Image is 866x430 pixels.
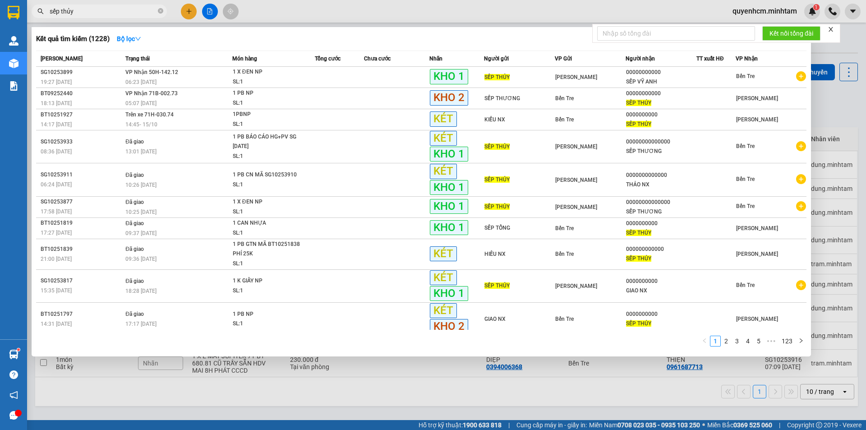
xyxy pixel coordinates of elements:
[125,55,150,62] span: Trạng thái
[233,228,300,238] div: SL: 1
[41,287,72,294] span: 15:35 [DATE]
[764,336,778,347] span: •••
[125,79,157,85] span: 06:23 [DATE]
[736,203,755,209] span: Bến Tre
[736,143,755,149] span: Bến Tre
[555,74,597,80] span: [PERSON_NAME]
[430,164,457,179] span: KÉT
[484,94,554,103] div: SẾP THƯƠNG
[626,110,696,120] div: 0000000000
[828,26,834,32] span: close
[430,199,468,214] span: KHO 1
[555,283,597,289] span: [PERSON_NAME]
[41,148,72,155] span: 08:36 [DATE]
[732,336,742,346] a: 3
[762,26,820,41] button: Kết nối tổng đài
[233,132,300,152] div: 1 PB BÁO CÁO HG+PV SG [DATE]
[796,71,806,81] span: plus-circle
[9,350,18,359] img: warehouse-icon
[125,220,144,227] span: Đã giao
[796,280,806,290] span: plus-circle
[41,181,72,188] span: 06:24 [DATE]
[315,55,341,62] span: Tổng cước
[796,141,806,151] span: plus-circle
[626,121,651,127] span: SẾP THỦY
[125,209,157,215] span: 10:25 [DATE]
[626,245,696,254] div: 000000000000
[736,73,755,79] span: Bến Tre
[430,111,457,126] span: KÉT
[9,391,18,399] span: notification
[41,218,123,228] div: BT10251819
[696,55,724,62] span: TT xuất HĐ
[484,250,554,259] div: HIẾU NX
[742,336,753,347] li: 4
[626,255,651,262] span: SẾP THỦY
[233,286,300,296] div: SL: 1
[50,6,156,16] input: Tìm tên, số ĐT hoặc mã đơn
[754,336,764,346] a: 5
[732,336,742,347] li: 3
[430,319,468,334] span: KHO 2
[555,177,597,183] span: [PERSON_NAME]
[233,319,300,329] div: SL: 1
[484,115,554,125] div: KIỀU NX
[626,147,696,156] div: SẾP THƯƠNG
[158,7,163,16] span: close-circle
[41,208,72,215] span: 17:58 [DATE]
[117,35,141,42] strong: Bộ lọc
[555,316,574,322] span: Bến Tre
[721,336,732,347] li: 2
[736,95,778,102] span: [PERSON_NAME]
[233,170,300,180] div: 1 PB CN MÃ SG10253910
[484,143,510,150] span: SẾP THỦY
[41,310,123,319] div: BT10251797
[626,137,696,147] div: 00000000000000
[9,36,18,46] img: warehouse-icon
[764,336,778,347] li: Next 5 Pages
[430,180,468,195] span: KHO 1
[626,320,651,327] span: SẾP THỦY
[233,180,300,190] div: SL: 1
[555,204,597,210] span: [PERSON_NAME]
[9,81,18,91] img: solution-icon
[41,197,123,207] div: SG10253877
[125,288,157,294] span: 18:28 [DATE]
[626,89,696,98] div: 00000000000
[626,219,696,228] div: 0000000000
[233,67,300,77] div: 1 X ĐEN NP
[626,100,651,106] span: SẾP THỦY
[626,207,696,217] div: SẾP THƯƠNG
[41,230,72,236] span: 17:27 [DATE]
[41,100,72,106] span: 18:13 [DATE]
[430,90,468,105] span: KHO 2
[430,69,468,84] span: KHO 1
[484,55,509,62] span: Người gửi
[233,152,300,162] div: SL: 1
[125,90,178,97] span: VP Nhận 71B-002.73
[626,277,696,286] div: 0000000000
[699,336,710,347] button: left
[233,77,300,87] div: SL: 1
[736,251,778,257] span: [PERSON_NAME]
[125,182,157,188] span: 10:26 [DATE]
[736,316,778,322] span: [PERSON_NAME]
[555,143,597,150] span: [PERSON_NAME]
[364,55,391,62] span: Chưa cước
[41,137,123,147] div: SG10253933
[41,321,72,327] span: 14:31 [DATE]
[125,100,157,106] span: 05:07 [DATE]
[626,68,696,77] div: 00000000000
[699,336,710,347] li: Previous Page
[743,336,753,346] a: 4
[710,336,721,347] li: 1
[233,276,300,286] div: 1 K GIẤY NP
[232,55,257,62] span: Món hàng
[41,245,123,254] div: BT10251839
[753,336,764,347] li: 5
[710,336,720,346] a: 1
[484,223,554,233] div: SẾP TỔNG
[110,32,148,46] button: Bộ lọcdown
[555,95,574,102] span: Bến Tre
[555,55,572,62] span: VP Gửi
